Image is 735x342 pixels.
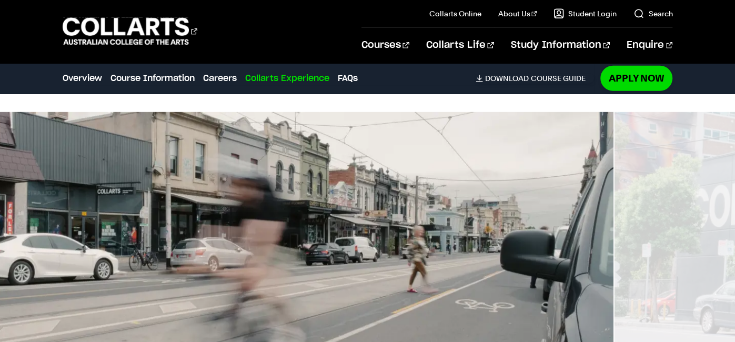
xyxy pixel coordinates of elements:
[110,72,195,85] a: Course Information
[338,72,358,85] a: FAQs
[600,66,672,90] a: Apply Now
[203,72,237,85] a: Careers
[429,8,481,19] a: Collarts Online
[476,74,594,83] a: DownloadCourse Guide
[245,72,329,85] a: Collarts Experience
[361,28,409,63] a: Courses
[498,8,537,19] a: About Us
[553,8,617,19] a: Student Login
[485,74,529,83] span: Download
[426,28,494,63] a: Collarts Life
[63,16,197,46] div: Go to homepage
[633,8,672,19] a: Search
[63,72,102,85] a: Overview
[627,28,672,63] a: Enquire
[511,28,610,63] a: Study Information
